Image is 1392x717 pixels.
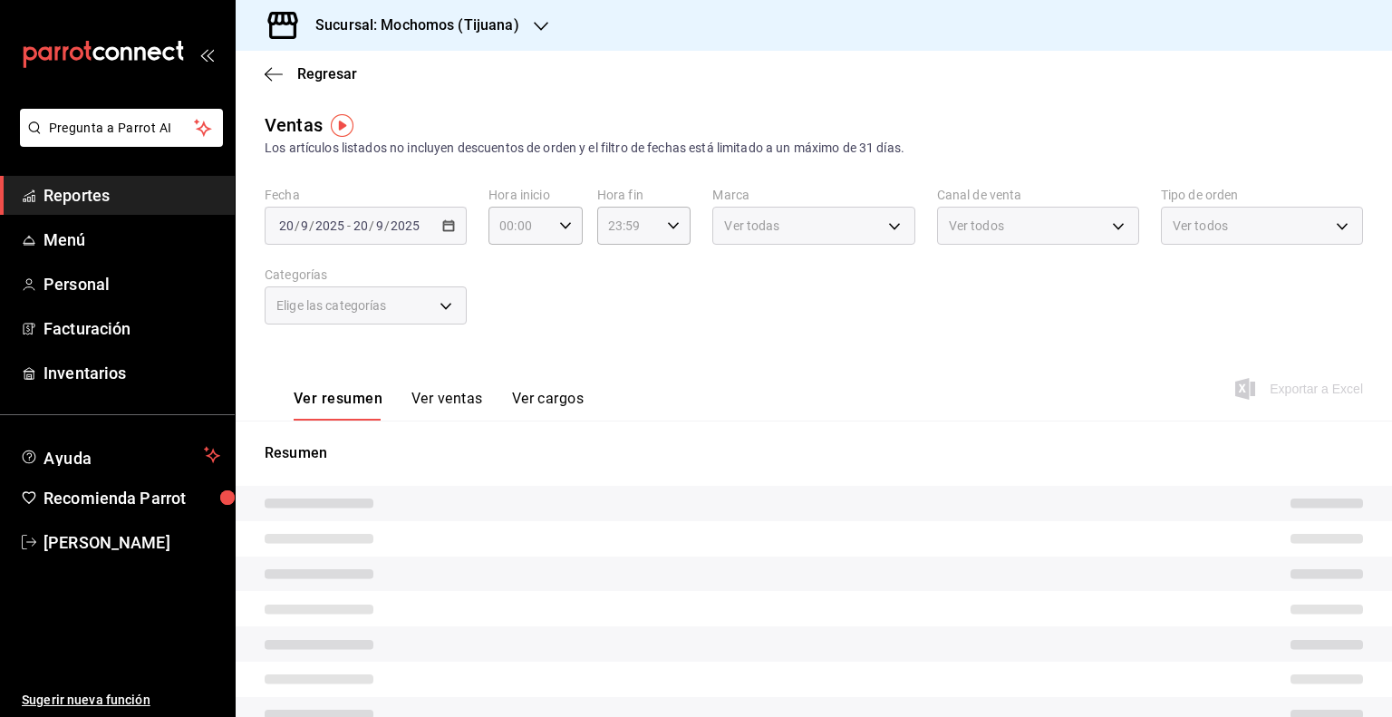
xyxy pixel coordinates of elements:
[265,189,467,201] label: Fecha
[43,530,220,555] span: [PERSON_NAME]
[43,444,197,466] span: Ayuda
[43,361,220,385] span: Inventarios
[488,189,583,201] label: Hora inicio
[597,189,691,201] label: Hora fin
[265,268,467,281] label: Categorías
[384,218,390,233] span: /
[13,131,223,150] a: Pregunta a Parrot AI
[512,390,585,421] button: Ver cargos
[20,109,223,147] button: Pregunta a Parrot AI
[43,272,220,296] span: Personal
[1173,217,1228,235] span: Ver todos
[265,65,357,82] button: Regresar
[297,65,357,82] span: Regresar
[347,218,351,233] span: -
[724,217,779,235] span: Ver todas
[199,47,214,62] button: open_drawer_menu
[411,390,483,421] button: Ver ventas
[314,218,345,233] input: ----
[49,119,195,138] span: Pregunta a Parrot AI
[1161,189,1363,201] label: Tipo de orden
[265,442,1363,464] p: Resumen
[937,189,1139,201] label: Canal de venta
[278,218,295,233] input: --
[949,217,1004,235] span: Ver todos
[43,316,220,341] span: Facturación
[276,296,387,315] span: Elige las categorías
[265,139,1363,158] div: Los artículos listados no incluyen descuentos de orden y el filtro de fechas está limitado a un m...
[309,218,314,233] span: /
[43,228,220,252] span: Menú
[43,486,220,510] span: Recomienda Parrot
[369,218,374,233] span: /
[712,189,914,201] label: Marca
[301,15,519,36] h3: Sucursal: Mochomos (Tijuana)
[43,183,220,208] span: Reportes
[295,218,300,233] span: /
[265,111,323,139] div: Ventas
[294,390,584,421] div: navigation tabs
[375,218,384,233] input: --
[331,114,353,137] img: Tooltip marker
[353,218,369,233] input: --
[294,390,382,421] button: Ver resumen
[300,218,309,233] input: --
[22,691,220,710] span: Sugerir nueva función
[390,218,420,233] input: ----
